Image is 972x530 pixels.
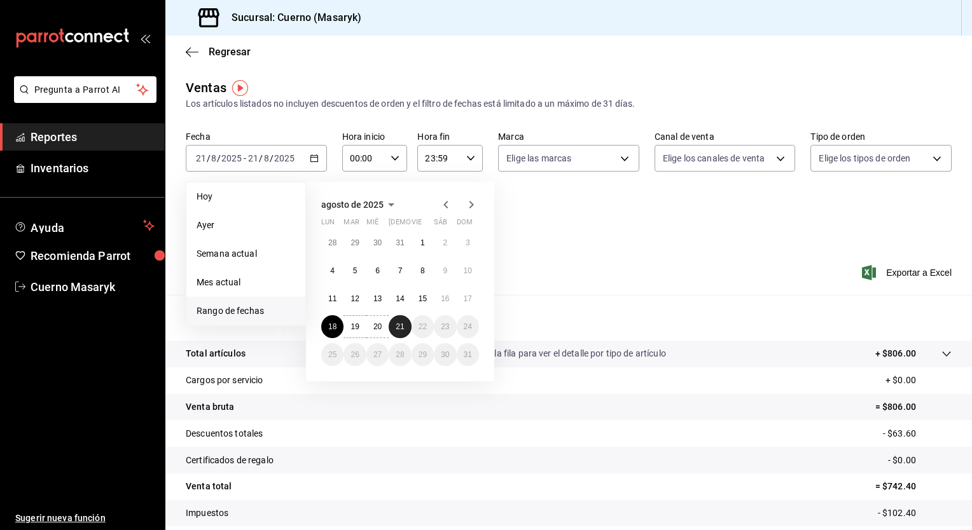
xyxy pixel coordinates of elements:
[195,153,207,163] input: --
[373,294,382,303] abbr: 13 de agosto de 2025
[464,294,472,303] abbr: 17 de agosto de 2025
[366,231,389,254] button: 30 de julio de 2025
[655,132,796,141] label: Canal de venta
[321,343,344,366] button: 25 de agosto de 2025
[344,218,359,231] abbr: martes
[328,294,337,303] abbr: 11 de agosto de 2025
[321,259,344,282] button: 4 de agosto de 2025
[389,259,411,282] button: 7 de agosto de 2025
[186,480,232,493] p: Venta total
[186,78,226,97] div: Ventas
[375,266,380,275] abbr: 6 de agosto de 2025
[186,97,952,111] div: Los artículos listados no incluyen descuentos de orden y el filtro de fechas está limitado a un m...
[885,374,952,387] p: + $0.00
[464,350,472,359] abbr: 31 de agosto de 2025
[819,152,910,165] span: Elige los tipos de orden
[263,153,270,163] input: --
[389,231,411,254] button: 31 de julio de 2025
[211,153,217,163] input: --
[186,506,228,520] p: Impuestos
[321,287,344,310] button: 11 de agosto de 2025
[888,454,952,467] p: - $0.00
[373,322,382,331] abbr: 20 de agosto de 2025
[373,238,382,247] abbr: 30 de julio de 2025
[197,247,295,261] span: Semana actual
[351,238,359,247] abbr: 29 de julio de 2025
[321,200,384,210] span: agosto de 2025
[464,266,472,275] abbr: 10 de agosto de 2025
[197,276,295,289] span: Mes actual
[209,46,251,58] span: Regresar
[396,322,404,331] abbr: 21 de agosto de 2025
[353,266,358,275] abbr: 5 de agosto de 2025
[878,506,952,520] p: - $102.40
[351,294,359,303] abbr: 12 de agosto de 2025
[366,343,389,366] button: 27 de agosto de 2025
[366,259,389,282] button: 6 de agosto de 2025
[221,10,361,25] h3: Sucursal: Cuerno (Masaryk)
[389,218,464,231] abbr: jueves
[197,190,295,203] span: Hoy
[197,304,295,318] span: Rango de fechas
[351,350,359,359] abbr: 26 de agosto de 2025
[344,315,366,338] button: 19 de agosto de 2025
[197,219,295,232] span: Ayer
[457,287,479,310] button: 17 de agosto de 2025
[419,350,427,359] abbr: 29 de agosto de 2025
[31,160,155,177] span: Inventarios
[864,265,952,280] button: Exportar a Excel
[344,231,366,254] button: 29 de julio de 2025
[441,294,449,303] abbr: 16 de agosto de 2025
[217,153,221,163] span: /
[466,238,470,247] abbr: 3 de agosto de 2025
[412,287,434,310] button: 15 de agosto de 2025
[232,80,248,96] img: Tooltip marker
[207,153,211,163] span: /
[221,153,242,163] input: ----
[321,231,344,254] button: 28 de julio de 2025
[434,259,456,282] button: 9 de agosto de 2025
[186,427,263,440] p: Descuentos totales
[441,322,449,331] abbr: 23 de agosto de 2025
[389,287,411,310] button: 14 de agosto de 2025
[398,266,403,275] abbr: 7 de agosto de 2025
[140,33,150,43] button: open_drawer_menu
[457,259,479,282] button: 10 de agosto de 2025
[186,46,251,58] button: Regresar
[875,480,952,493] p: = $742.40
[420,238,425,247] abbr: 1 de agosto de 2025
[420,266,425,275] abbr: 8 de agosto de 2025
[321,218,335,231] abbr: lunes
[186,400,234,414] p: Venta bruta
[810,132,952,141] label: Tipo de orden
[396,238,404,247] abbr: 31 de julio de 2025
[330,266,335,275] abbr: 4 de agosto de 2025
[455,347,666,360] p: Da clic en la fila para ver el detalle por tipo de artículo
[344,343,366,366] button: 26 de agosto de 2025
[875,347,916,360] p: + $806.00
[186,374,263,387] p: Cargos por servicio
[15,512,155,525] span: Sugerir nueva función
[344,287,366,310] button: 12 de agosto de 2025
[441,350,449,359] abbr: 30 de agosto de 2025
[9,92,156,105] a: Pregunta a Parrot AI
[344,259,366,282] button: 5 de agosto de 2025
[457,343,479,366] button: 31 de agosto de 2025
[328,238,337,247] abbr: 28 de julio de 2025
[417,132,483,141] label: Hora fin
[328,350,337,359] abbr: 25 de agosto de 2025
[443,266,447,275] abbr: 9 de agosto de 2025
[443,238,447,247] abbr: 2 de agosto de 2025
[419,322,427,331] abbr: 22 de agosto de 2025
[457,231,479,254] button: 3 de agosto de 2025
[389,315,411,338] button: 21 de agosto de 2025
[389,343,411,366] button: 28 de agosto de 2025
[434,343,456,366] button: 30 de agosto de 2025
[31,247,155,264] span: Recomienda Parrot
[186,454,274,467] p: Certificados de regalo
[875,400,952,414] p: = $806.00
[34,83,137,97] span: Pregunta a Parrot AI
[396,294,404,303] abbr: 14 de agosto de 2025
[464,322,472,331] abbr: 24 de agosto de 2025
